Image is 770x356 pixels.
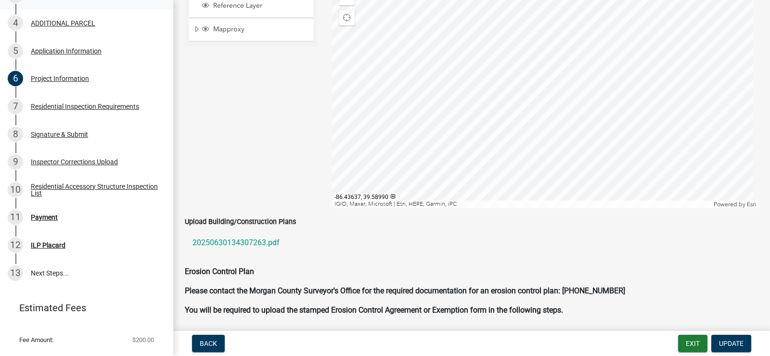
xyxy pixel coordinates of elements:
[31,214,58,221] div: Payment
[332,200,712,208] div: IGIO, Maxar, Microsoft | Esri, HERE, Garmin, iPC
[189,19,313,41] li: Mapproxy
[678,335,707,352] button: Exit
[192,335,225,352] button: Back
[200,25,310,35] div: Mapproxy
[31,20,95,26] div: ADDITIONAL PARCEL
[185,219,296,225] label: Upload Building/Construction Plans
[31,158,118,165] div: Inspector Corrections Upload
[8,182,23,198] div: 10
[31,183,158,197] div: Residential Accessory Structure Inspection List
[185,286,625,295] strong: Please contact the Morgan County Surveyor's Office for the required documentation for an erosion ...
[31,131,88,138] div: Signature & Submit
[31,242,65,249] div: ILP Placard
[747,201,756,208] a: Esri
[339,10,355,26] div: Find my location
[211,1,310,10] span: Reference Layer
[132,337,154,343] span: $200.00
[185,305,563,315] strong: You will be required to upload the stamped Erosion Control Agreement or Exemption form in the fol...
[711,335,751,352] button: Update
[200,340,217,347] span: Back
[31,48,102,54] div: Application Information
[31,75,89,82] div: Project Information
[200,1,310,11] div: Reference Layer
[8,210,23,225] div: 11
[8,265,23,281] div: 13
[185,267,254,276] strong: Erosion Control Plan
[8,127,23,142] div: 8
[8,154,23,170] div: 9
[211,25,310,34] span: Mapproxy
[193,25,200,35] span: Expand
[8,43,23,59] div: 5
[8,15,23,31] div: 4
[8,71,23,86] div: 6
[8,237,23,253] div: 12
[31,103,139,110] div: Residential Inspection Requirements
[185,231,758,254] a: 20250630134307263.pdf
[719,340,744,347] span: Update
[8,99,23,114] div: 7
[711,200,758,208] div: Powered by
[19,337,53,343] span: Fee Amount:
[8,298,158,317] a: Estimated Fees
